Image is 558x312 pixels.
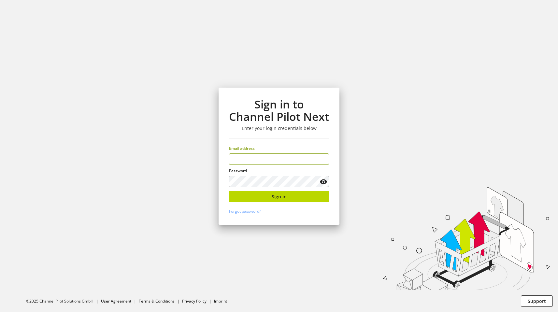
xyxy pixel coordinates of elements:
[214,298,227,304] a: Imprint
[528,298,546,305] span: Support
[229,168,247,174] span: Password
[182,298,207,304] a: Privacy Policy
[318,155,325,163] keeper-lock: Open Keeper Popup
[101,298,131,304] a: User Agreement
[521,295,553,307] button: Support
[139,298,175,304] a: Terms & Conditions
[229,191,329,202] button: Sign in
[272,193,287,200] span: Sign in
[229,146,255,151] span: Email address
[229,125,329,131] h3: Enter your login credentials below
[229,208,261,214] a: Forgot password?
[26,298,101,304] li: ©2025 Channel Pilot Solutions GmbH
[229,98,329,123] h1: Sign in to Channel Pilot Next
